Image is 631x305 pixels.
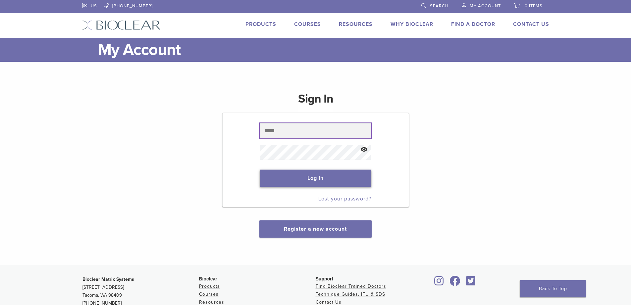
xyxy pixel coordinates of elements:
strong: Bioclear Matrix Systems [82,276,134,282]
a: Courses [199,291,219,297]
a: Bioclear [447,280,463,286]
img: Bioclear [82,20,161,30]
a: Lost your password? [318,195,371,202]
a: Contact Us [316,299,342,305]
a: Bioclear [464,280,478,286]
span: 0 items [525,3,543,9]
a: Resources [199,299,224,305]
button: Show password [357,141,371,158]
span: Search [430,3,448,9]
a: Courses [294,21,321,28]
button: Log in [260,170,371,187]
h1: My Account [98,38,549,62]
a: Resources [339,21,373,28]
span: Support [316,276,334,281]
a: Why Bioclear [391,21,433,28]
a: Register a new account [284,226,347,232]
a: Find A Doctor [451,21,495,28]
a: Products [245,21,276,28]
button: Register a new account [259,220,371,238]
a: Back To Top [520,280,586,297]
a: Technique Guides, IFU & SDS [316,291,385,297]
a: Contact Us [513,21,549,28]
a: Bioclear [432,280,446,286]
h1: Sign In [298,91,333,112]
a: Products [199,283,220,289]
a: Find Bioclear Trained Doctors [316,283,386,289]
span: My Account [470,3,501,9]
span: Bioclear [199,276,217,281]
